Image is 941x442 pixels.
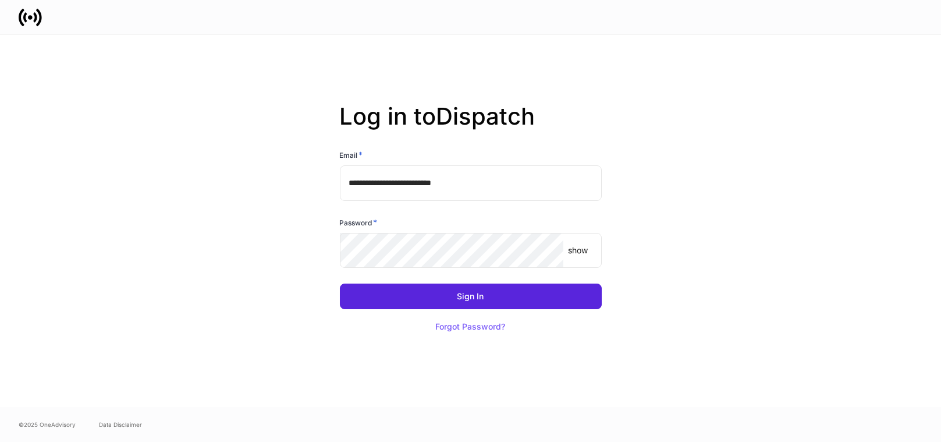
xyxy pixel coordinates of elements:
[340,284,602,309] button: Sign In
[19,420,76,429] span: © 2025 OneAdvisory
[340,102,602,149] h2: Log in to Dispatch
[436,323,506,331] div: Forgot Password?
[568,245,588,256] p: show
[340,217,378,228] h6: Password
[340,149,363,161] h6: Email
[99,420,142,429] a: Data Disclaimer
[457,292,484,300] div: Sign In
[421,314,520,340] button: Forgot Password?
